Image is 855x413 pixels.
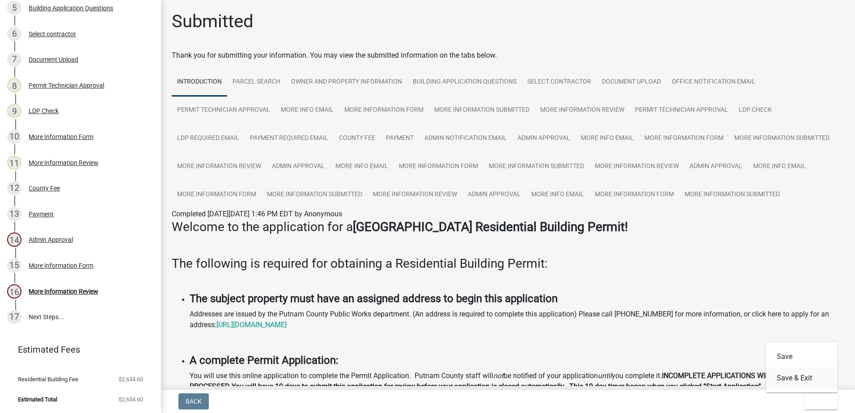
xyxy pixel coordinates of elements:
a: [URL][DOMAIN_NAME] [216,320,287,329]
div: 13 [7,207,21,221]
a: Office Notification Email [666,68,761,97]
a: More Information Form [639,124,729,153]
h1: Submitted [172,11,254,32]
div: Payment [29,211,54,217]
div: 9 [7,104,21,118]
a: LDP Required Email [172,124,245,153]
a: Payment [381,124,419,153]
a: More Info Email [275,96,339,125]
a: Building Application Questions [407,68,522,97]
div: More Information Review [29,160,98,166]
div: 17 [7,310,21,324]
a: More Information Review [368,181,462,209]
a: Estimated Fees [7,341,147,358]
a: More Info Email [526,181,589,209]
span: Estimated Total [18,396,57,402]
div: 11 [7,156,21,170]
a: Admin Approval [462,181,526,209]
a: More Information Form [394,152,483,181]
a: Permit Technician Approval [630,96,733,125]
button: Save [766,346,838,367]
span: Completed [DATE][DATE] 1:46 PM EDT by Anonymous [172,210,342,218]
div: Select contractor [29,31,76,37]
div: 10 [7,130,21,144]
a: More Information Form [339,96,429,125]
div: Thank you for submitting your information. You may view the submitted information on the tabs below. [172,50,844,61]
strong: The subject property must have an assigned address to begin this application [190,292,558,305]
a: More Information Submitted [429,96,535,125]
p: You will use this online application to complete the Permit Application. Putnam County staff will... [190,371,844,403]
h3: The following is required for obtaining a Residential Building Permit: [172,256,844,271]
a: More Information Form [589,181,679,209]
a: More Information Review [589,152,684,181]
a: Permit Technician Approval [172,96,275,125]
a: Admin Approval [512,124,576,153]
a: Admin Approval [267,152,330,181]
a: Payment Required Email [245,124,334,153]
a: Owner and Property Information [286,68,407,97]
button: Back [178,393,209,409]
i: not [493,371,504,380]
a: More Information Submitted [262,181,368,209]
strong: You will have 10 days to submit this application for review before your application is closed aut... [190,382,822,401]
a: LDP Check [733,96,777,125]
div: Admin Approval [29,236,73,243]
button: Save & Exit [766,367,838,389]
div: Building Application Questions [29,5,113,11]
a: Select contractor [522,68,597,97]
a: Introduction [172,68,227,97]
span: $2,634.60 [119,396,143,402]
span: Residential Building Fee [18,376,78,382]
div: More Information Form [29,262,93,269]
div: 5 [7,1,21,15]
div: 14 [7,232,21,247]
a: More Info Email [748,152,811,181]
span: Exit [812,398,825,405]
a: Admin Notification Email [419,124,512,153]
a: More Information Submitted [729,124,835,153]
div: 15 [7,258,21,273]
p: Addresses are issued by the Putnam County Public Works department. (An address is required to com... [190,309,844,330]
strong: [GEOGRAPHIC_DATA] Residential Building Permit! [353,219,628,234]
div: LDP Check [29,108,59,114]
a: More Information Review [535,96,630,125]
div: 7 [7,52,21,67]
div: 6 [7,27,21,41]
span: $2,634.60 [119,376,143,382]
div: 8 [7,78,21,93]
div: Exit [766,342,838,392]
div: County Fee [29,185,60,191]
i: until [598,371,612,380]
a: Document Upload [597,68,666,97]
a: County Fee [334,124,381,153]
div: Document Upload [29,56,78,63]
a: Parcel search [227,68,286,97]
a: More Info Email [330,152,394,181]
strong: A complete Permit Application: [190,354,339,367]
a: More Information Submitted [679,181,785,209]
a: Admin Approval [684,152,748,181]
a: More Information Submitted [483,152,589,181]
div: More Information Review [29,288,98,295]
h3: Welcome to the application for a [172,219,844,235]
div: 16 [7,284,21,299]
button: Exit [805,393,838,409]
div: Permit Technician Approval [29,82,104,88]
div: 12 [7,181,21,195]
a: More Information Review [172,152,267,181]
a: More Info Email [576,124,639,153]
div: More Information Form [29,134,93,140]
span: Back [186,398,202,405]
a: More Information Form [172,181,262,209]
